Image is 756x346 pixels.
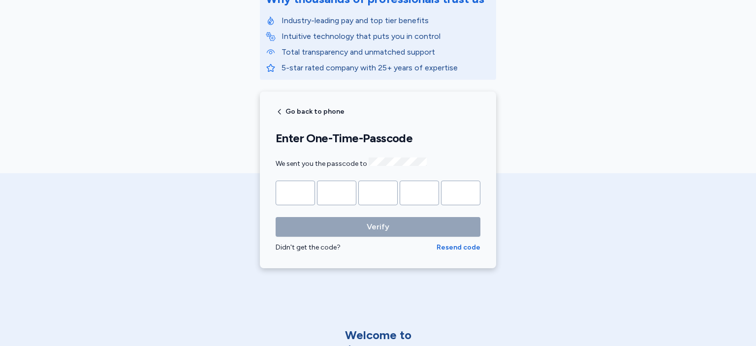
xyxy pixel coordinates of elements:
input: Please enter OTP character 5 [441,181,480,205]
input: Please enter OTP character 3 [358,181,398,205]
p: Intuitive technology that puts you in control [282,31,490,42]
span: We sent you the passcode to [276,159,427,168]
span: Verify [367,221,389,233]
button: Verify [276,217,480,237]
button: Go back to phone [276,108,345,116]
input: Please enter OTP character 2 [317,181,356,205]
p: Total transparency and unmatched support [282,46,490,58]
h1: Enter One-Time-Passcode [276,131,480,146]
p: 5-star rated company with 25+ years of expertise [282,62,490,74]
span: Go back to phone [285,108,345,115]
div: Didn't get the code? [276,243,437,252]
button: Resend code [437,243,480,252]
div: Welcome to [275,327,481,343]
p: Industry-leading pay and top tier benefits [282,15,490,27]
input: Please enter OTP character 4 [400,181,439,205]
input: Please enter OTP character 1 [276,181,315,205]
